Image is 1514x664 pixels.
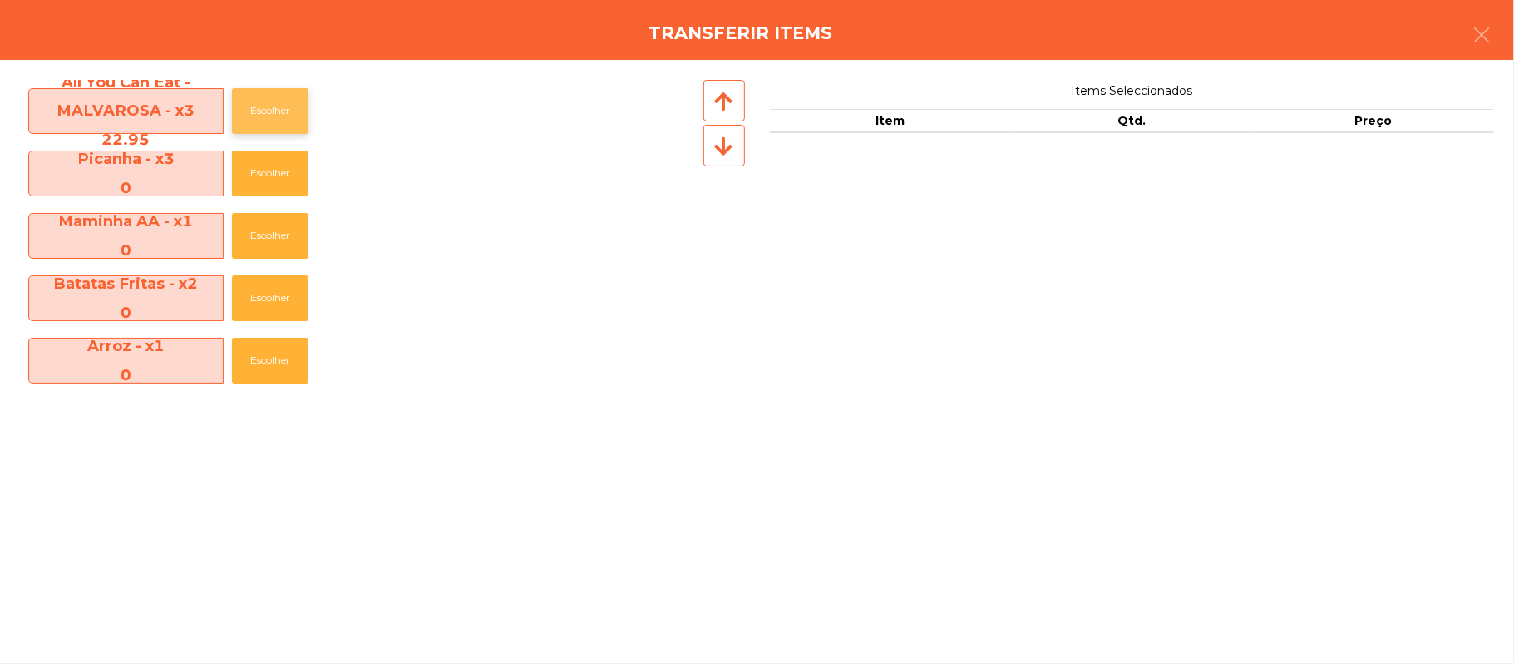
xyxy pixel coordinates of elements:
[29,299,223,328] div: 0
[29,394,223,452] span: Ketchup - x1
[29,174,223,203] div: 0
[770,80,1495,102] span: Items Seleccionados
[29,236,223,265] div: 0
[1253,109,1495,134] th: Preço
[29,68,223,155] span: All You Can Eat - MALVAROSA - x3
[29,332,223,389] span: Arroz - x1
[29,207,223,265] span: Maminha AA - x1
[232,151,308,196] button: Escolher
[29,145,223,202] span: Picanha - x3
[770,109,1012,134] th: Item
[232,338,308,384] button: Escolher
[29,361,223,390] div: 0
[649,21,832,46] h4: Transferir items
[1011,109,1253,134] th: Qtd.
[232,88,308,134] button: Escolher
[29,126,223,155] div: 22.95
[29,270,223,327] span: Batatas Fritas - x2
[232,275,308,321] button: Escolher
[232,213,308,259] button: Escolher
